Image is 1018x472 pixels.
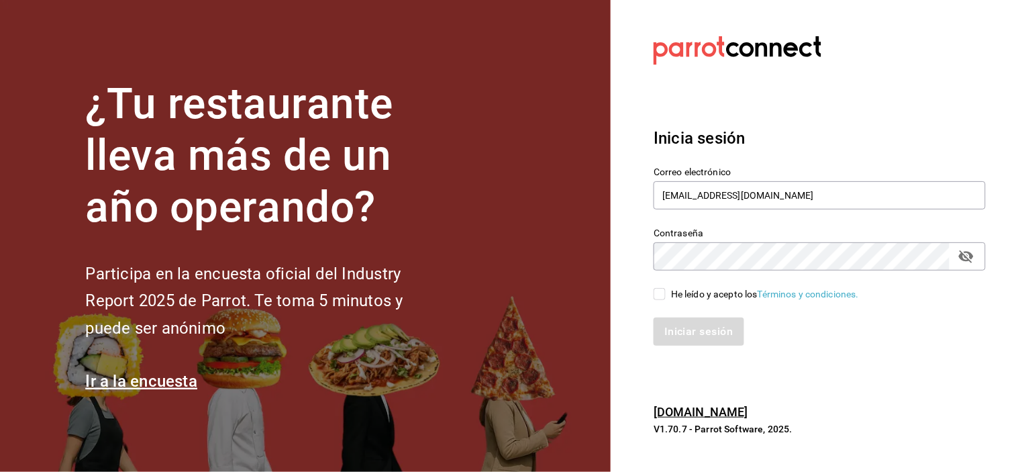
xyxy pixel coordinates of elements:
[758,289,859,299] a: Términos y condiciones.
[85,261,448,342] h2: Participa en la encuesta oficial del Industry Report 2025 de Parrot. Te toma 5 minutos y puede se...
[654,168,986,177] label: Correo electrónico
[654,181,986,209] input: Ingresa tu correo electrónico
[654,405,748,419] a: [DOMAIN_NAME]
[654,422,986,436] p: V1.70.7 - Parrot Software, 2025.
[85,79,448,233] h1: ¿Tu restaurante lleva más de un año operando?
[955,245,978,268] button: passwordField
[671,287,859,301] div: He leído y acepto los
[654,229,986,238] label: Contraseña
[85,372,197,391] a: Ir a la encuesta
[654,126,986,150] h3: Inicia sesión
